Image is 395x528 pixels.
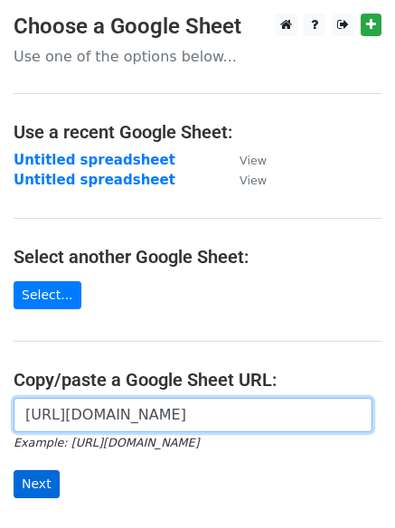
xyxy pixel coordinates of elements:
[14,398,372,432] input: Paste your Google Sheet URL here
[221,152,267,168] a: View
[14,369,381,391] h4: Copy/paste a Google Sheet URL:
[14,121,381,143] h4: Use a recent Google Sheet:
[14,172,175,188] a: Untitled spreadsheet
[14,246,381,268] h4: Select another Google Sheet:
[14,152,175,168] a: Untitled spreadsheet
[14,436,199,449] small: Example: [URL][DOMAIN_NAME]
[14,14,381,40] h3: Choose a Google Sheet
[240,154,267,167] small: View
[14,470,60,498] input: Next
[305,441,395,528] iframe: Chat Widget
[240,174,267,187] small: View
[14,281,81,309] a: Select...
[221,172,267,188] a: View
[14,47,381,66] p: Use one of the options below...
